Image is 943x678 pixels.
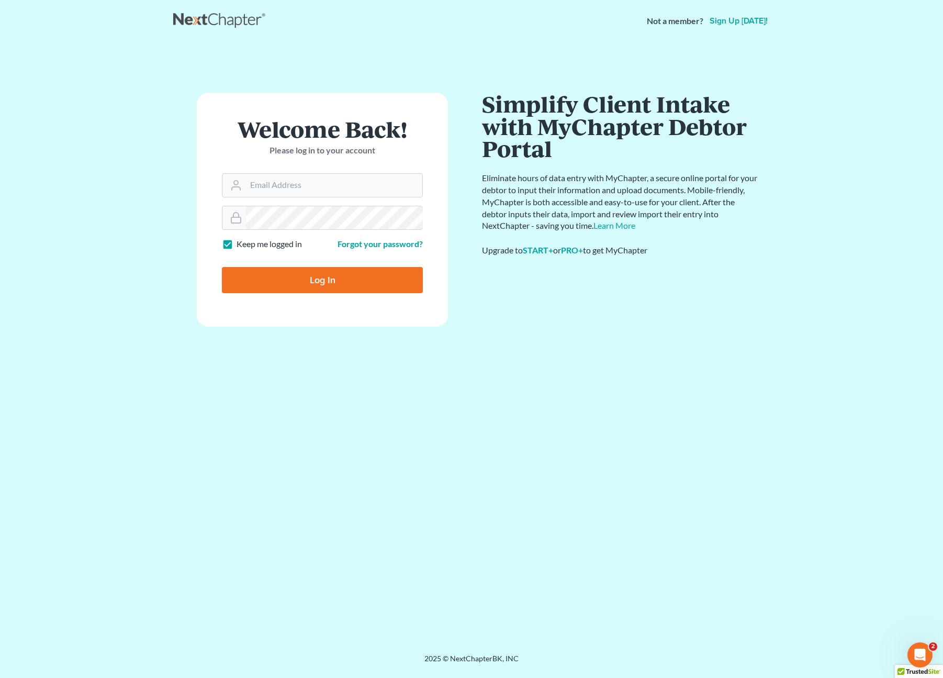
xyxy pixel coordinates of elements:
a: Forgot your password? [338,239,423,249]
span: 2 [929,642,937,651]
strong: Not a member? [647,15,703,27]
div: Upgrade to or to get MyChapter [482,244,759,257]
p: Please log in to your account [222,145,423,157]
input: Email Address [246,174,422,197]
div: 2025 © NextChapterBK, INC [173,653,770,672]
label: Keep me logged in [237,238,302,250]
a: Learn More [593,220,635,230]
iframe: Intercom live chat [907,642,933,668]
h1: Welcome Back! [222,118,423,140]
h1: Simplify Client Intake with MyChapter Debtor Portal [482,93,759,160]
p: Eliminate hours of data entry with MyChapter, a secure online portal for your debtor to input the... [482,172,759,232]
input: Log In [222,267,423,293]
a: PRO+ [561,245,583,255]
a: START+ [523,245,553,255]
a: Sign up [DATE]! [708,17,770,25]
